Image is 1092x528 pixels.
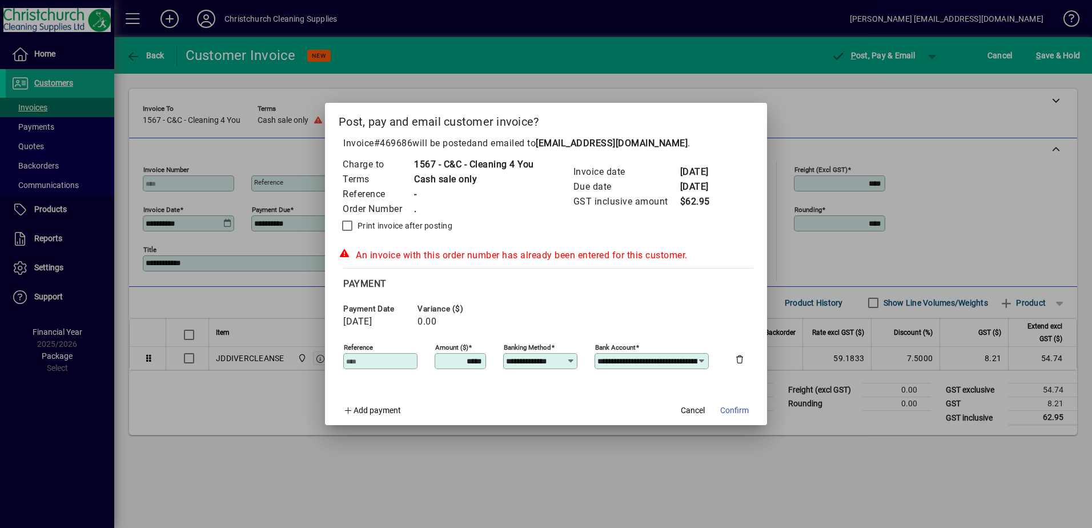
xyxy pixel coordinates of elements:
td: Order Number [342,202,413,217]
span: Add payment [354,406,401,415]
td: Cash sale only [413,172,534,187]
span: and emailed to [472,138,688,149]
b: [EMAIL_ADDRESS][DOMAIN_NAME] [536,138,688,149]
div: An invoice with this order number has already been entered for this customer. [339,249,753,262]
td: - [413,187,534,202]
td: [DATE] [680,165,725,179]
mat-label: Bank Account [595,343,636,351]
span: Confirm [720,405,749,417]
td: $62.95 [680,194,725,209]
button: Cancel [675,400,711,421]
mat-label: Reference [344,343,373,351]
span: Variance ($) [417,305,486,313]
td: 1567 - C&C - Cleaning 4 You [413,157,534,172]
td: [DATE] [680,179,725,194]
mat-label: Banking method [504,343,551,351]
span: Payment date [343,305,412,313]
td: GST inclusive amount [573,194,680,209]
span: Payment [343,278,387,289]
h2: Post, pay and email customer invoice? [325,103,767,136]
td: Charge to [342,157,413,172]
mat-label: Amount ($) [435,343,468,351]
span: [DATE] [343,317,372,327]
td: Terms [342,172,413,187]
p: Invoice will be posted . [339,137,753,150]
button: Confirm [716,400,753,421]
td: Reference [342,187,413,202]
label: Print invoice after posting [355,220,452,231]
td: . [413,202,534,217]
td: Due date [573,179,680,194]
span: #469686 [374,138,413,149]
span: 0.00 [417,317,436,327]
button: Add payment [339,400,406,421]
td: Invoice date [573,165,680,179]
span: Cancel [681,405,705,417]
